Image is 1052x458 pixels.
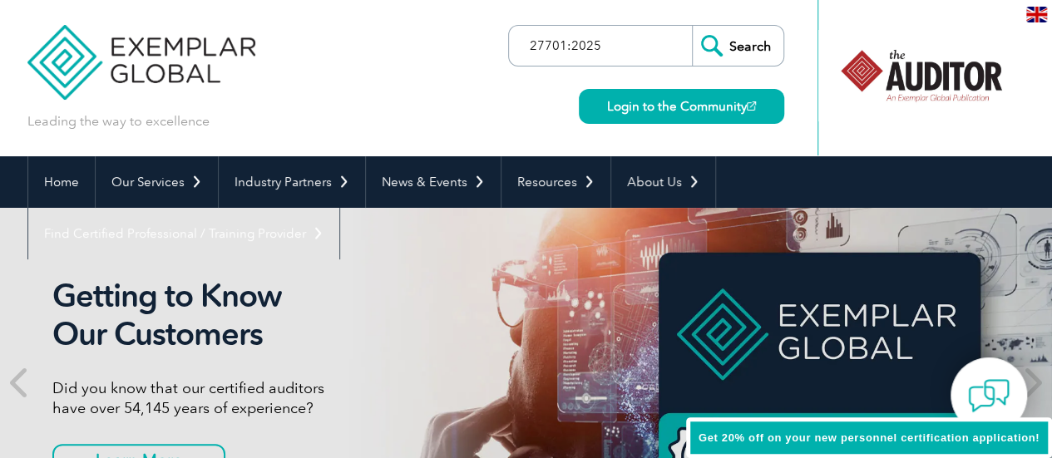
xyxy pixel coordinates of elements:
img: contact-chat.png [968,375,1010,416]
p: Leading the way to excellence [27,112,210,131]
input: Search [692,26,783,66]
a: Find Certified Professional / Training Provider [28,208,339,259]
a: Login to the Community [579,89,784,124]
a: Home [28,156,95,208]
h2: Getting to Know Our Customers [52,277,676,353]
span: Get 20% off on your new personnel certification application! [699,431,1040,444]
a: Industry Partners [219,156,365,208]
a: Resources [501,156,610,208]
p: Did you know that our certified auditors have over 54,145 years of experience? [52,378,676,418]
a: News & Events [366,156,501,208]
img: open_square.png [747,101,756,111]
a: About Us [611,156,715,208]
img: en [1026,7,1047,22]
a: Our Services [96,156,218,208]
